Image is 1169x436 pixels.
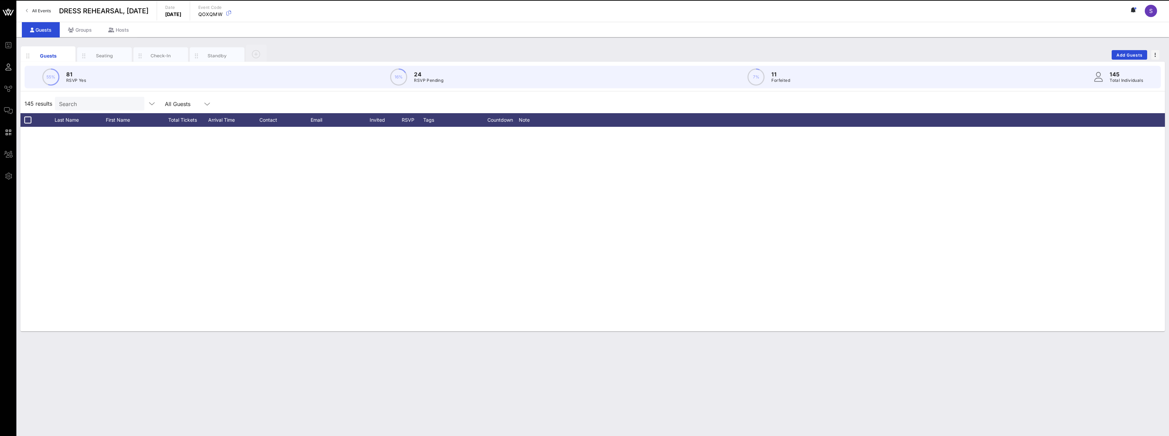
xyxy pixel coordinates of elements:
[66,77,86,84] p: RSVP Yes
[414,70,443,78] p: 24
[519,113,570,127] div: Note
[1110,70,1143,78] p: 145
[198,11,223,18] p: QOXQMW
[259,113,311,127] div: Contact
[362,113,399,127] div: Invited
[66,70,86,78] p: 81
[771,77,790,84] p: Forfeited
[106,113,157,127] div: First Name
[1149,7,1153,14] span: S
[60,22,100,37] div: Groups
[198,4,223,11] p: Event Code
[1110,77,1143,84] p: Total Individuals
[22,22,60,37] div: Guests
[100,22,137,37] div: Hosts
[22,5,55,16] a: All Events
[33,52,63,59] div: Guests
[32,8,51,13] span: All Events
[165,4,182,11] p: Date
[481,113,519,127] div: Countdown
[55,113,106,127] div: Last Name
[165,101,190,107] div: All Guests
[1116,52,1143,58] span: Add Guests
[399,113,423,127] div: RSVP
[1145,5,1157,17] div: S
[771,70,790,78] p: 11
[25,100,52,108] span: 145 results
[414,77,443,84] p: RSVP Pending
[208,113,259,127] div: Arrival Time
[59,6,148,16] span: DRESS REHEARSAL, [DATE]
[1112,50,1147,60] button: Add Guests
[202,52,232,59] div: Standby
[146,52,176,59] div: Check-In
[161,97,215,110] div: All Guests
[311,113,362,127] div: Email
[157,113,208,127] div: Total Tickets
[423,113,481,127] div: Tags
[165,11,182,18] p: [DATE]
[89,52,120,59] div: Seating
